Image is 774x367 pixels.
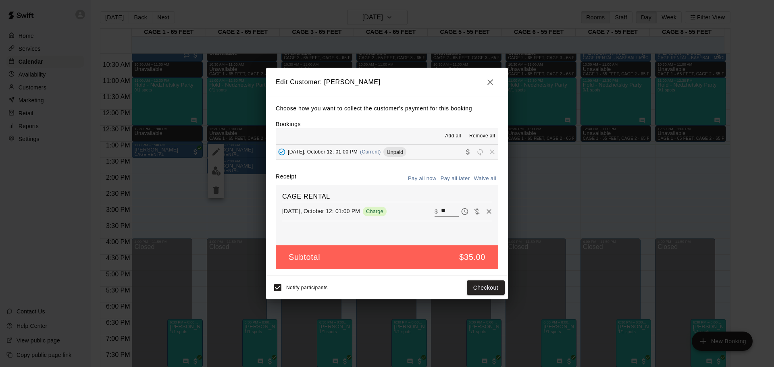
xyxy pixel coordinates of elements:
[469,132,495,140] span: Remove all
[286,285,328,290] span: Notify participants
[288,149,358,155] span: [DATE], October 12: 01:00 PM
[459,252,485,263] h5: $35.00
[471,207,483,214] span: Waive payment
[282,191,492,202] h6: CAGE RENTAL
[440,130,466,143] button: Add all
[363,208,387,214] span: Charge
[276,146,288,158] button: Added - Collect Payment
[282,207,360,215] p: [DATE], October 12: 01:00 PM
[435,207,438,216] p: $
[276,145,498,160] button: Added - Collect Payment[DATE], October 12: 01:00 PM(Current)UnpaidCollect paymentRescheduleRemove
[406,172,439,185] button: Pay all now
[467,280,505,295] button: Checkout
[266,68,508,97] h2: Edit Customer: [PERSON_NAME]
[289,252,320,263] h5: Subtotal
[445,132,461,140] span: Add all
[276,104,498,114] p: Choose how you want to collect the customer's payment for this booking
[383,149,406,155] span: Unpaid
[459,207,471,214] span: Pay later
[474,149,486,155] span: Reschedule
[276,121,301,127] label: Bookings
[276,172,296,185] label: Receipt
[466,130,498,143] button: Remove all
[360,149,381,155] span: (Current)
[483,205,495,218] button: Remove
[472,172,498,185] button: Waive all
[462,149,474,155] span: Collect payment
[439,172,472,185] button: Pay all later
[486,149,498,155] span: Remove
